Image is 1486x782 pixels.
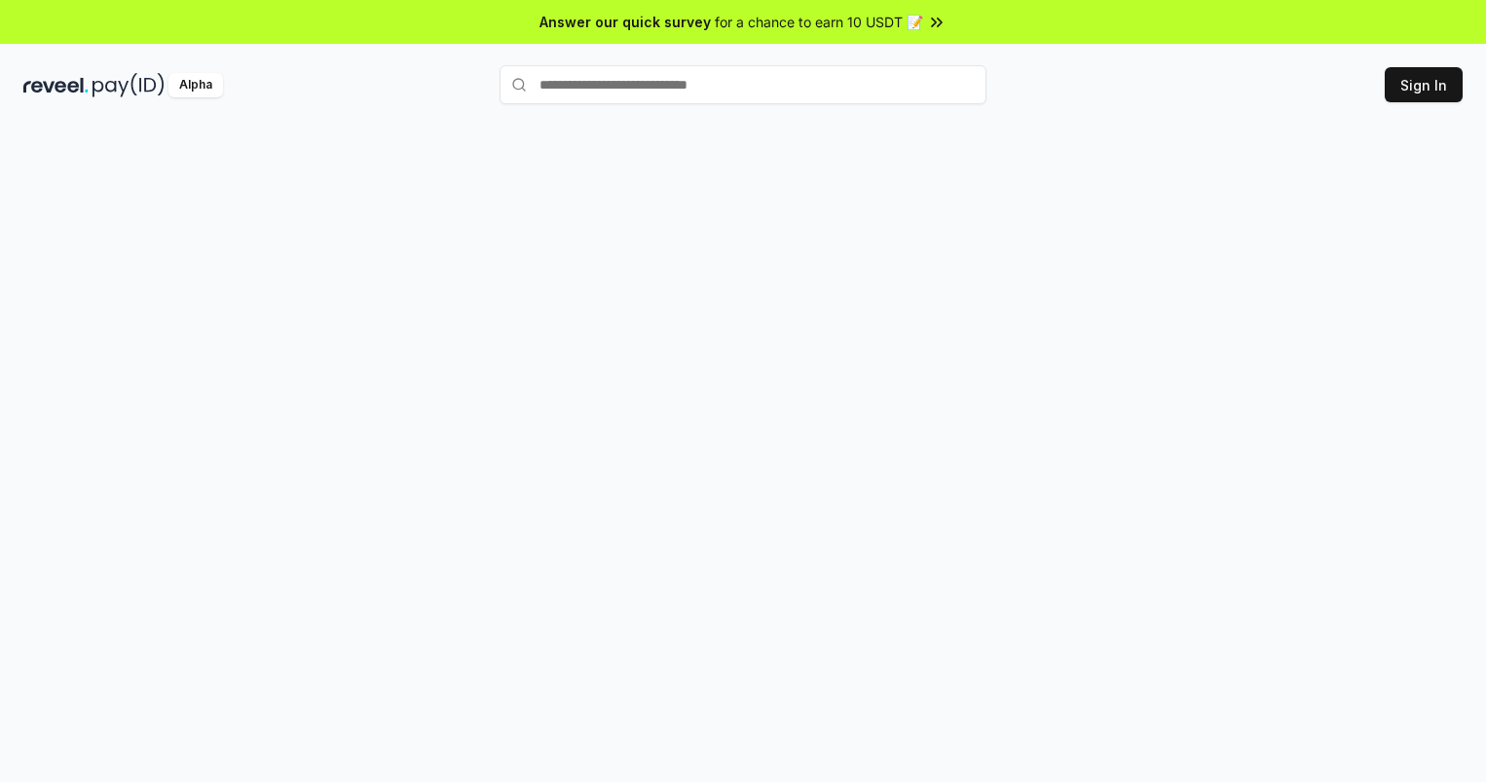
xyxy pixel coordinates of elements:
img: pay_id [93,73,165,97]
button: Sign In [1385,67,1463,102]
img: reveel_dark [23,73,89,97]
span: for a chance to earn 10 USDT 📝 [715,12,923,32]
span: Answer our quick survey [539,12,711,32]
div: Alpha [168,73,223,97]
